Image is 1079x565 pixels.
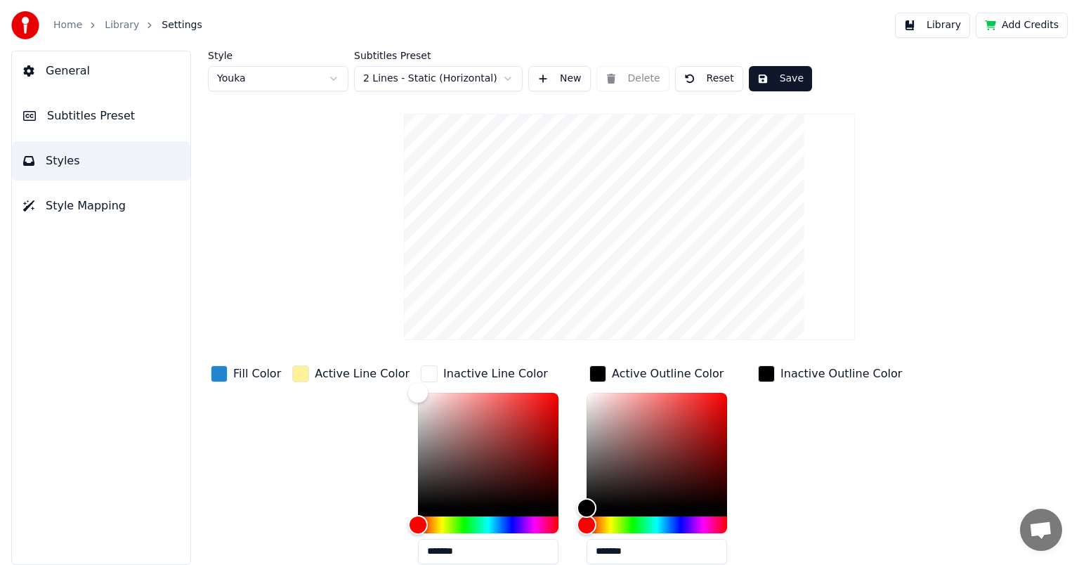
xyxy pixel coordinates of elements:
[587,517,727,533] div: Hue
[418,517,558,533] div: Hue
[233,365,281,382] div: Fill Color
[315,365,410,382] div: Active Line Color
[46,197,126,214] span: Style Mapping
[53,18,202,32] nav: breadcrumb
[587,363,726,385] button: Active Outline Color
[528,66,591,91] button: New
[418,363,551,385] button: Inactive Line Color
[105,18,139,32] a: Library
[12,186,190,226] button: Style Mapping
[208,363,284,385] button: Fill Color
[208,51,348,60] label: Style
[418,393,558,508] div: Color
[12,51,190,91] button: General
[46,63,90,79] span: General
[675,66,743,91] button: Reset
[46,152,80,169] span: Styles
[749,66,812,91] button: Save
[12,96,190,136] button: Subtitles Preset
[1020,509,1062,551] a: 채팅 열기
[53,18,82,32] a: Home
[443,365,548,382] div: Inactive Line Color
[587,393,727,508] div: Color
[976,13,1068,38] button: Add Credits
[755,363,905,385] button: Inactive Outline Color
[11,11,39,39] img: youka
[47,108,135,124] span: Subtitles Preset
[162,18,202,32] span: Settings
[289,363,412,385] button: Active Line Color
[12,141,190,181] button: Styles
[895,13,970,38] button: Library
[612,365,724,382] div: Active Outline Color
[354,51,523,60] label: Subtitles Preset
[780,365,902,382] div: Inactive Outline Color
